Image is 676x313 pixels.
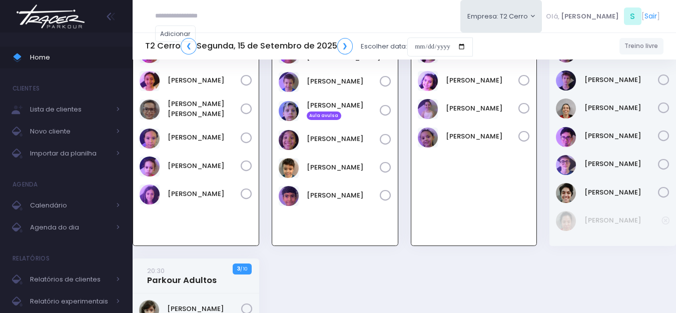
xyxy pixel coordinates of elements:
span: [PERSON_NAME] [561,11,619,21]
div: [ ] [542,5,663,27]
a: Treino livre [619,38,664,54]
a: [PERSON_NAME] [584,131,658,141]
img: Nicole Laurentino [140,156,160,176]
h4: Relatórios [13,248,50,268]
a: Sair [644,11,657,21]
span: Agenda do dia [30,221,110,234]
small: 20:30 [147,266,165,275]
img: Lívia Lamarca [556,183,576,203]
a: [PERSON_NAME] [168,75,241,85]
img: THEO ALVES FERREIRA [279,186,299,206]
a: [PERSON_NAME] [168,189,241,199]
a: [PERSON_NAME] [168,161,241,171]
small: / 10 [240,266,247,272]
a: [PERSON_NAME] [584,75,658,85]
img: Isabela Vilas Boas Rocha [140,71,160,91]
span: S [624,7,641,25]
span: Calendário [30,199,110,212]
a: 20:30Parkour Adultos [147,265,217,285]
img: Kauâ Alves de Rezende [279,158,299,178]
img: Leticia Kita [556,211,576,231]
img: Eliane Mendes Navas [556,98,576,118]
img: Joaquim Beraldo Amorim [279,101,299,121]
a: [PERSON_NAME] [584,187,658,197]
a: [PERSON_NAME] [446,75,519,85]
span: Relatórios de clientes [30,273,110,286]
span: Home [30,51,120,64]
img: Gabriel Nakanishi Fortes [556,127,576,147]
span: Aula avulsa [307,111,341,120]
a: [PERSON_NAME] [446,103,519,113]
h4: Clientes [13,78,40,98]
h5: T2 Cerro Segunda, 15 de Setembro de 2025 [145,38,353,54]
a: [PERSON_NAME] [PERSON_NAME] [168,99,241,118]
img: Pietra Sanchez Rodrigues [140,184,160,204]
a: [PERSON_NAME] [307,190,380,200]
a: [PERSON_NAME] [584,159,658,169]
img: Joao Gabriel Di Pace Abreu [556,155,576,175]
img: Marcela Esteves Martins [140,128,160,148]
span: Importar da planilha [30,147,110,160]
a: Adicionar [155,25,196,42]
img: Cauê Sanchez [279,72,299,92]
span: Novo cliente [30,125,110,138]
h4: Agenda [13,174,38,194]
strong: 3 [237,264,240,272]
a: [PERSON_NAME] Aula avulsa [307,100,380,120]
span: Lista de clientes [30,103,110,116]
img: Caio Cortezi Viiera [556,70,576,90]
img: João Miguel Mourão Mariano [279,130,299,150]
a: ❯ [337,38,353,54]
span: Olá, [546,11,559,21]
a: [PERSON_NAME] [307,162,380,172]
a: [PERSON_NAME] [584,215,662,225]
a: [PERSON_NAME] [307,134,380,144]
img: Heloisa aleixo [418,71,438,91]
img: Lais Silvestre Perez da Silva [418,99,438,119]
span: Relatório experimentais [30,295,110,308]
img: Vivian Damas Carneiro [418,127,438,147]
a: [PERSON_NAME] [307,76,380,86]
a: [PERSON_NAME] [446,131,519,141]
a: [PERSON_NAME] [584,103,658,113]
img: MARIA LUIZA SILVA DE OLIVEIRA [140,99,160,119]
a: [PERSON_NAME] [168,132,241,142]
div: Escolher data: [145,35,473,58]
